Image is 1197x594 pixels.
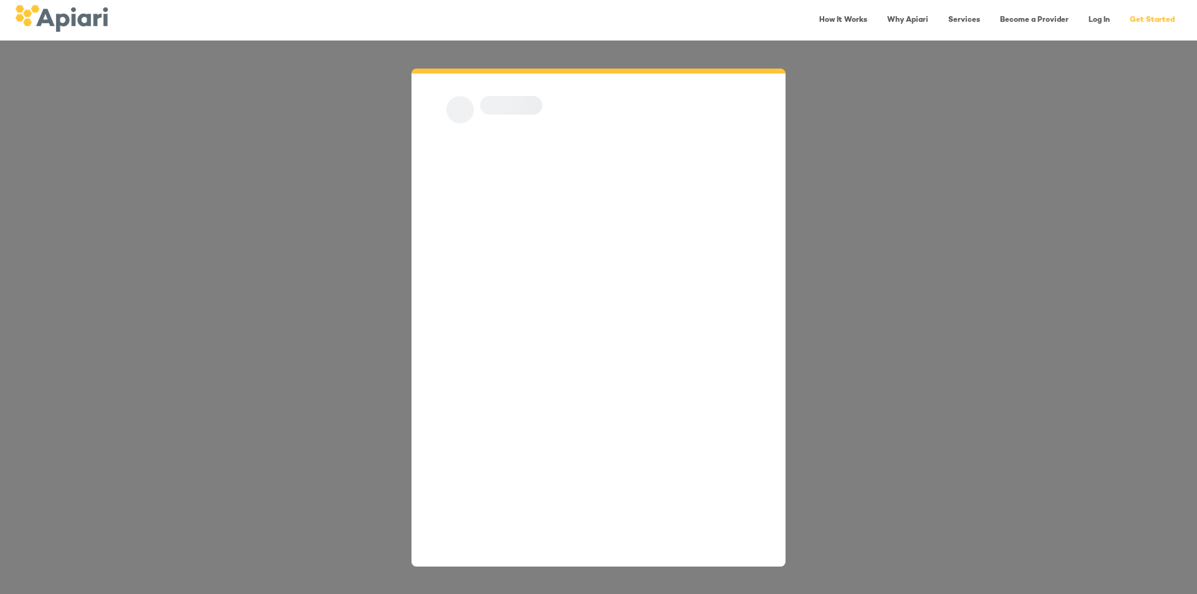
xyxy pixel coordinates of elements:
[880,7,936,33] a: Why Apiari
[1122,7,1182,33] a: Get Started
[941,7,988,33] a: Services
[993,7,1076,33] a: Become a Provider
[812,7,875,33] a: How It Works
[15,5,108,32] img: logo
[1081,7,1117,33] a: Log In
